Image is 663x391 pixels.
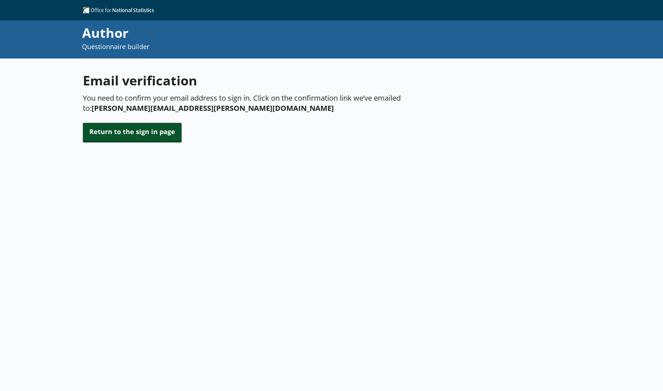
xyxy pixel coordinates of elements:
p: Questionnaire builder [82,42,446,51]
button: Return to the sign in page [83,123,182,141]
div: Author [82,24,446,42]
span: [PERSON_NAME][EMAIL_ADDRESS][PERSON_NAME][DOMAIN_NAME] [92,103,334,113]
h1: Email verification [83,72,409,89]
p: You need to confirm your email address to sign in. Click on the confirmation link we’ve emailed to: [83,93,409,113]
